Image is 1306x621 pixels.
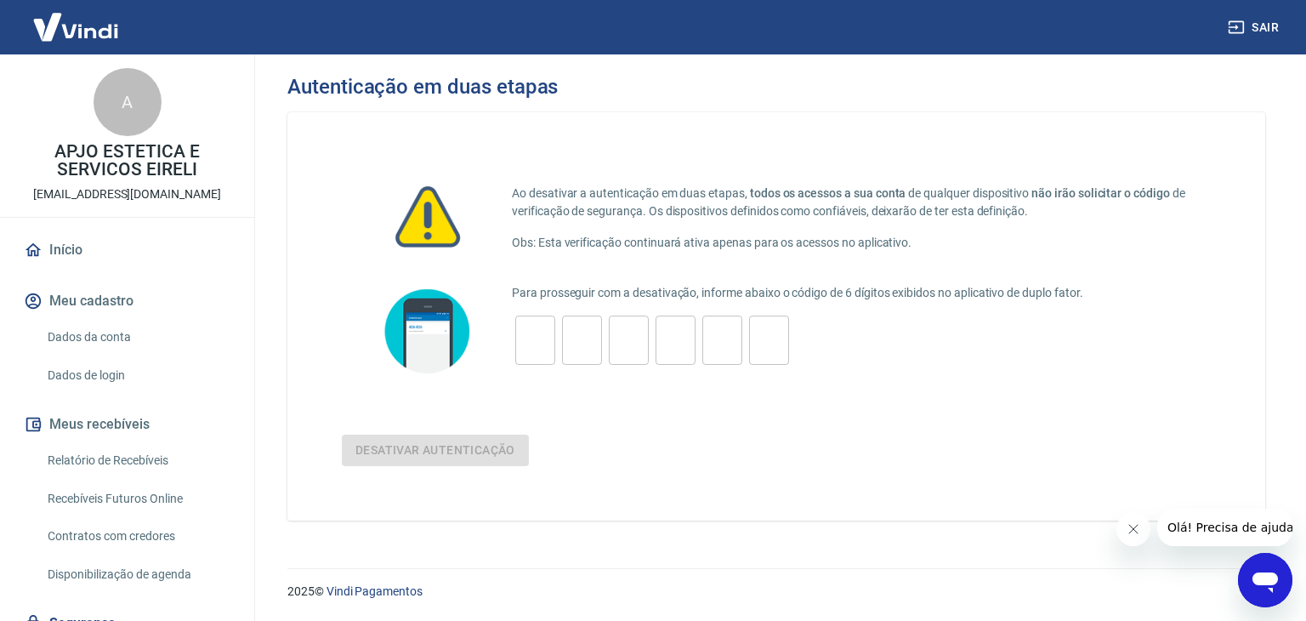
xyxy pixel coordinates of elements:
[41,519,234,554] a: Contratos com credores
[750,186,906,200] span: todos os acessos a sua conta
[20,1,131,53] img: Vindi
[41,443,234,478] a: Relatório de Recebíveis
[41,557,234,592] a: Disponibilização de agenda
[41,481,234,516] a: Recebíveis Futuros Online
[1224,12,1286,43] button: Sair
[14,143,241,179] p: APJO ESTETICA E SERVICOS EIRELI
[33,185,221,203] p: [EMAIL_ADDRESS][DOMAIN_NAME]
[512,185,1211,220] p: Ao desativar a autenticação em duas etapas, de qualquer dispositivo de verificação de segurança. ...
[20,282,234,320] button: Meu cadastro
[1238,553,1292,607] iframe: Botão para abrir a janela de mensagens
[326,584,423,598] a: Vindi Pagamentos
[20,406,234,443] button: Meus recebíveis
[376,167,478,269] img: Ao desativar a autenticação em duas etapas, todos os acessos a sua conta de qualquer dispositivo ...
[20,231,234,269] a: Início
[1116,512,1150,546] iframe: Fechar mensagem
[94,68,162,136] div: A
[512,284,1211,302] p: Para prosseguir com a desativação, informe abaixo o código de 6 dígitos exibidos no aplicativo de...
[376,282,478,380] img: A ativação da autenticação em duas etapas no portal Vindi NÃO ATIVA este recurso de segurança par...
[287,583,1265,601] p: 2025 ©
[41,320,234,355] a: Dados da conta
[512,234,1211,252] p: Obs: Esta verificação continuará ativa apenas para os acessos no aplicativo.
[287,75,558,99] h3: Autenticação em duas etapas
[41,358,234,393] a: Dados de login
[1031,186,1170,200] span: não irão solicitar o código
[1157,509,1292,546] iframe: Mensagem da empresa
[10,12,143,26] span: Olá! Precisa de ajuda?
